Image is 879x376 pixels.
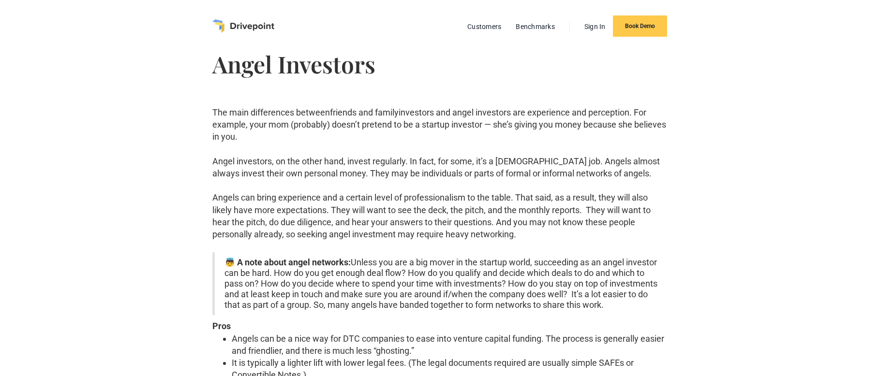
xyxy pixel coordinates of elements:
h1: Angel Investors [212,52,667,75]
strong: Pros [212,321,231,331]
a: Customers [462,20,506,33]
p: Angels can bring experience and a certain level of professionalism to the table. That said, as a ... [212,191,667,240]
a: Sign In [580,20,611,33]
li: Angels can be a nice way for DTC companies to ease into venture capital funding. The process is g... [232,333,667,357]
p: Angel investors, on the other hand, invest regularly. In fact, for some, it’s a [DEMOGRAPHIC_DATA... [212,155,667,179]
a: friends and family [330,107,399,117]
blockquote: 👼 Unless you are a big mover in the startup world, succeeding as an angel investor can be hard. H... [212,252,667,315]
p: The main differences between investors and angel investors are experience and perception. For exa... [212,106,667,143]
a: Book Demo [613,15,667,37]
a: Benchmarks [511,20,560,33]
p: ‍ [212,179,667,191]
strong: A note about angel networks: [237,257,351,267]
a: home [212,19,274,33]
